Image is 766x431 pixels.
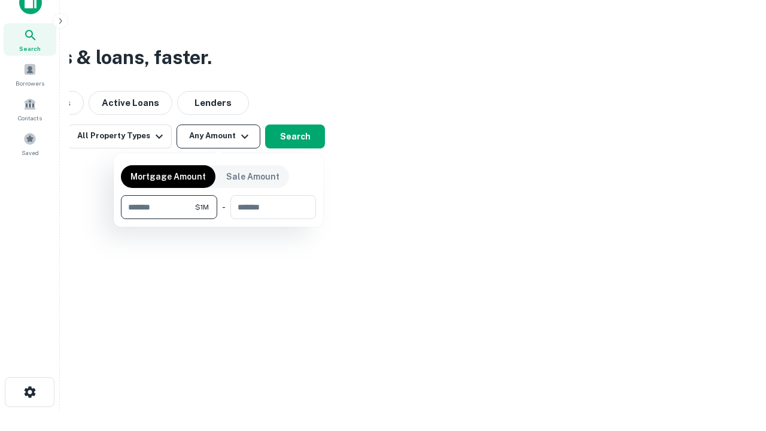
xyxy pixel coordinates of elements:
[706,335,766,393] iframe: Chat Widget
[195,202,209,213] span: $1M
[222,195,226,219] div: -
[130,170,206,183] p: Mortgage Amount
[226,170,279,183] p: Sale Amount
